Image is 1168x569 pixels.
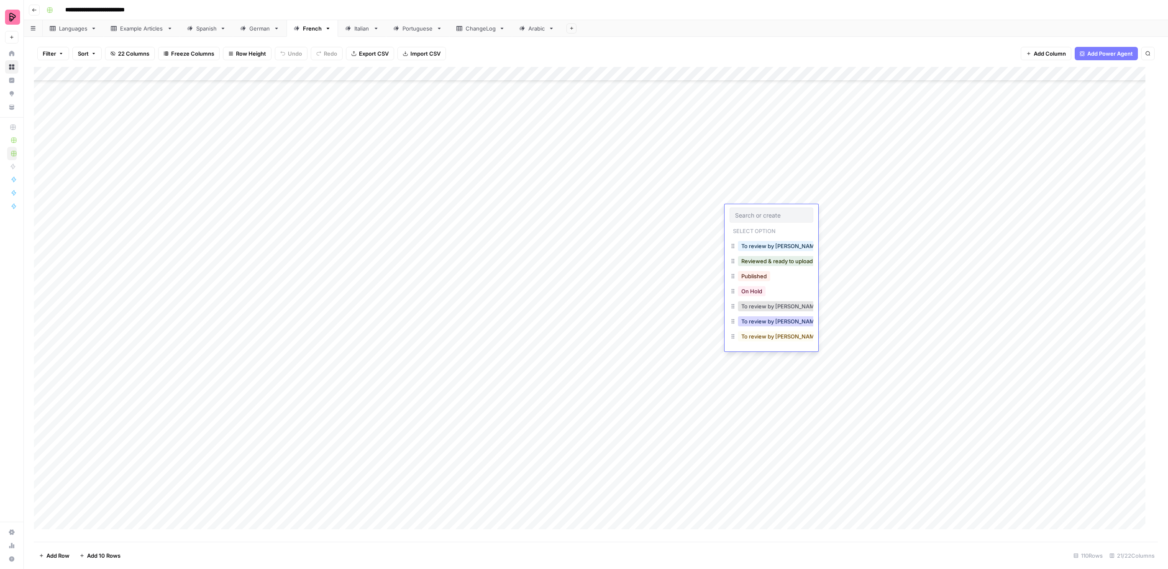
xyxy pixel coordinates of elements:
[730,330,813,345] div: To review by [PERSON_NAME] in progress
[466,24,496,33] div: ChangeLog
[359,49,389,58] span: Export CSV
[338,20,386,37] a: Italian
[1106,549,1158,562] div: 21/22 Columns
[1070,549,1106,562] div: 110 Rows
[730,254,813,269] div: Reviewed & ready to upload
[735,211,808,219] input: Search or create
[730,300,813,315] div: To review by [PERSON_NAME]
[397,47,446,60] button: Import CSV
[275,47,307,60] button: Undo
[730,315,813,330] div: To review by [PERSON_NAME]
[223,47,272,60] button: Row Height
[512,20,561,37] a: Arabic
[43,20,104,37] a: Languages
[43,49,56,58] span: Filter
[59,24,87,33] div: Languages
[105,47,155,60] button: 22 Columns
[34,549,74,562] button: Add Row
[410,49,441,58] span: Import CSV
[72,47,102,60] button: Sort
[1034,49,1066,58] span: Add Column
[738,286,766,296] button: On Hold
[738,331,854,341] button: To review by [PERSON_NAME] in progress
[730,284,813,300] div: On Hold
[196,24,217,33] div: Spanish
[346,47,394,60] button: Export CSV
[738,301,823,311] button: To review by [PERSON_NAME]
[249,24,270,33] div: German
[87,551,120,560] span: Add 10 Rows
[78,49,89,58] span: Sort
[104,20,180,37] a: Example Articles
[730,225,779,235] p: Select option
[311,47,343,60] button: Redo
[171,49,214,58] span: Freeze Columns
[5,539,18,552] a: Usage
[354,24,370,33] div: Italian
[37,47,69,60] button: Filter
[1075,47,1138,60] button: Add Power Agent
[1021,47,1071,60] button: Add Column
[402,24,433,33] div: Portuguese
[5,87,18,100] a: Opportunities
[5,10,20,25] img: Preply Logo
[288,49,302,58] span: Undo
[449,20,512,37] a: ChangeLog
[5,7,18,28] button: Workspace: Preply
[5,74,18,87] a: Insights
[5,47,18,60] a: Home
[158,47,220,60] button: Freeze Columns
[303,24,322,33] div: French
[120,24,164,33] div: Example Articles
[528,24,545,33] div: Arabic
[738,256,816,266] button: Reviewed & ready to upload
[233,20,287,37] a: German
[730,269,813,284] div: Published
[1087,49,1133,58] span: Add Power Agent
[118,49,149,58] span: 22 Columns
[386,20,449,37] a: Portuguese
[5,60,18,74] a: Browse
[5,552,18,566] button: Help + Support
[74,549,126,562] button: Add 10 Rows
[5,100,18,114] a: Your Data
[180,20,233,37] a: Spanish
[236,49,266,58] span: Row Height
[46,551,69,560] span: Add Row
[738,241,823,251] button: To review by [PERSON_NAME]
[5,525,18,539] a: Settings
[738,271,770,281] button: Published
[324,49,337,58] span: Redo
[730,239,813,254] div: To review by [PERSON_NAME]
[287,20,338,37] a: French
[738,316,823,326] button: To review by [PERSON_NAME]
